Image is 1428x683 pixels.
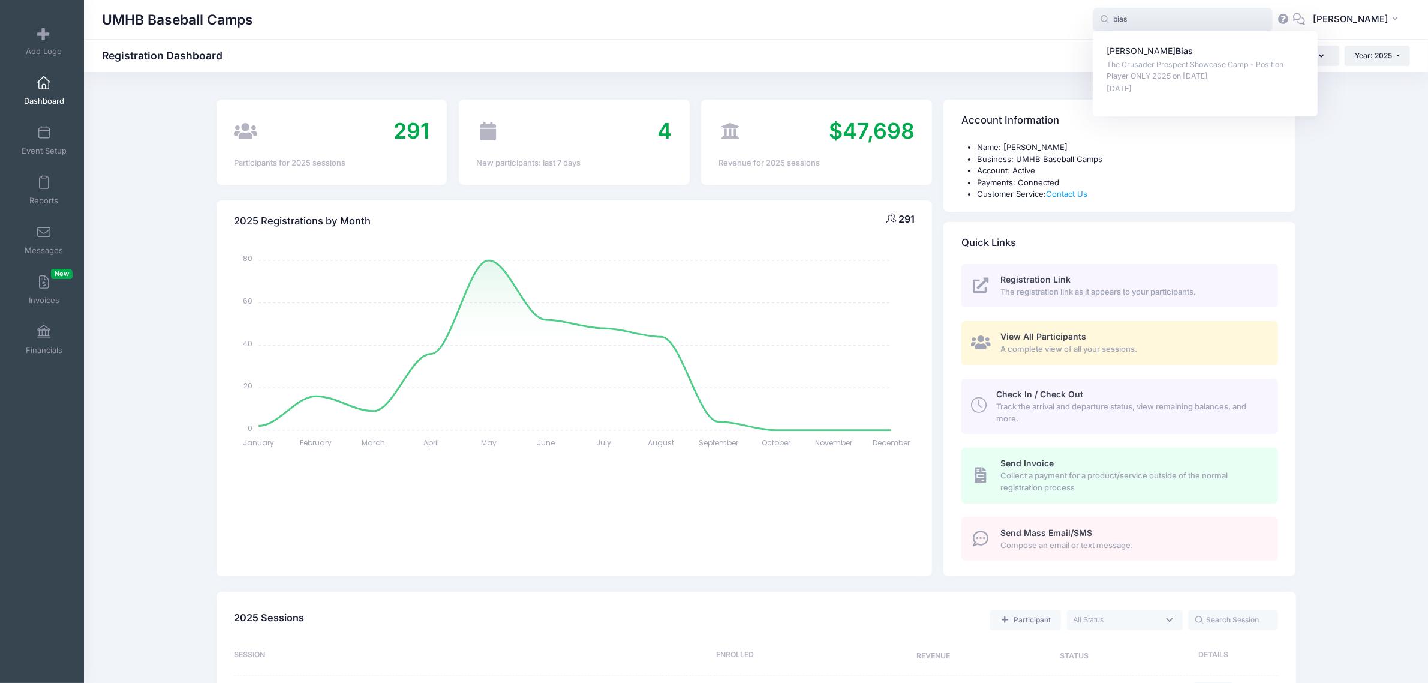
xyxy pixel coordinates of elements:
[961,264,1278,308] a: Registration Link The registration link as it appears to your participants.
[243,253,252,263] tspan: 80
[898,213,915,225] span: 291
[51,269,73,279] span: New
[243,338,252,348] tspan: 40
[476,157,672,169] div: New participants: last 7 days
[648,437,674,447] tspan: August
[1355,51,1393,60] span: Year: 2025
[961,448,1278,503] a: Send Invoice Collect a payment for a product/service outside of the normal registration process
[22,146,67,156] span: Event Setup
[829,118,915,144] span: $47,698
[537,437,555,447] tspan: June
[1000,458,1054,468] span: Send Invoice
[718,157,914,169] div: Revenue for 2025 sessions
[1046,189,1087,199] a: Contact Us
[16,319,73,361] a: Financials
[1000,540,1265,552] span: Compose an email or text message.
[1313,13,1388,26] span: [PERSON_NAME]
[26,46,62,56] span: Add Logo
[977,142,1278,154] li: Name: [PERSON_NAME]
[1000,470,1265,493] span: Collect a payment for a product/service outside of the normal registration process
[480,437,496,447] tspan: May
[1176,46,1193,56] strong: Bias
[815,437,853,447] tspan: November
[1093,8,1273,32] input: Search by First Name, Last Name, or Email...
[16,119,73,161] a: Event Setup
[977,177,1278,189] li: Payments: Connected
[762,437,791,447] tspan: October
[977,188,1278,200] li: Customer Service:
[996,389,1083,399] span: Check In / Check Out
[234,204,371,238] h4: 2025 Registrations by Month
[1107,59,1304,82] p: The Crusader Prospect Showcase Camp - Position Player ONLY 2025 on [DATE]
[16,169,73,211] a: Reports
[29,196,58,206] span: Reports
[1107,83,1304,95] p: [DATE]
[26,345,62,355] span: Financials
[16,219,73,261] a: Messages
[961,104,1059,138] h4: Account Information
[102,49,233,62] h1: Registration Dashboard
[243,381,252,391] tspan: 20
[861,649,1007,664] div: Revenue
[610,649,861,664] div: Enrolled
[423,437,439,447] tspan: April
[657,118,672,144] span: 4
[234,612,304,624] span: 2025 Sessions
[25,245,63,256] span: Messages
[16,20,73,62] a: Add Logo
[1000,274,1071,284] span: Registration Link
[234,157,429,169] div: Participants for 2025 sessions
[961,517,1278,561] a: Send Mass Email/SMS Compose an email or text message.
[1000,528,1092,538] span: Send Mass Email/SMS
[977,154,1278,166] li: Business: UMHB Baseball Camps
[990,610,1061,630] a: Add a new manual registration
[234,649,610,664] div: Session
[1000,331,1086,342] span: View All Participants
[996,401,1264,424] span: Track the arrival and departure status, view remaining balances, and more.
[102,6,253,34] h1: UMHB Baseball Camps
[243,437,274,447] tspan: January
[1305,6,1410,34] button: [PERSON_NAME]
[1188,610,1278,630] input: Search Session
[961,379,1278,434] a: Check In / Check Out Track the arrival and departure status, view remaining balances, and more.
[24,96,64,106] span: Dashboard
[16,70,73,112] a: Dashboard
[1074,615,1159,625] textarea: Search
[961,321,1278,365] a: View All Participants A complete view of all your sessions.
[16,269,73,311] a: InvoicesNew
[1345,46,1410,66] button: Year: 2025
[961,226,1016,260] h4: Quick Links
[393,118,429,144] span: 291
[300,437,332,447] tspan: February
[977,165,1278,177] li: Account: Active
[1000,343,1265,355] span: A complete view of all your sessions.
[1006,649,1142,664] div: Status
[243,296,252,306] tspan: 60
[29,295,59,305] span: Invoices
[596,437,611,447] tspan: July
[248,423,252,433] tspan: 0
[1000,286,1265,298] span: The registration link as it appears to your participants.
[699,437,739,447] tspan: September
[1143,649,1278,664] div: Details
[362,437,385,447] tspan: March
[873,437,910,447] tspan: December
[1107,45,1304,58] p: [PERSON_NAME]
